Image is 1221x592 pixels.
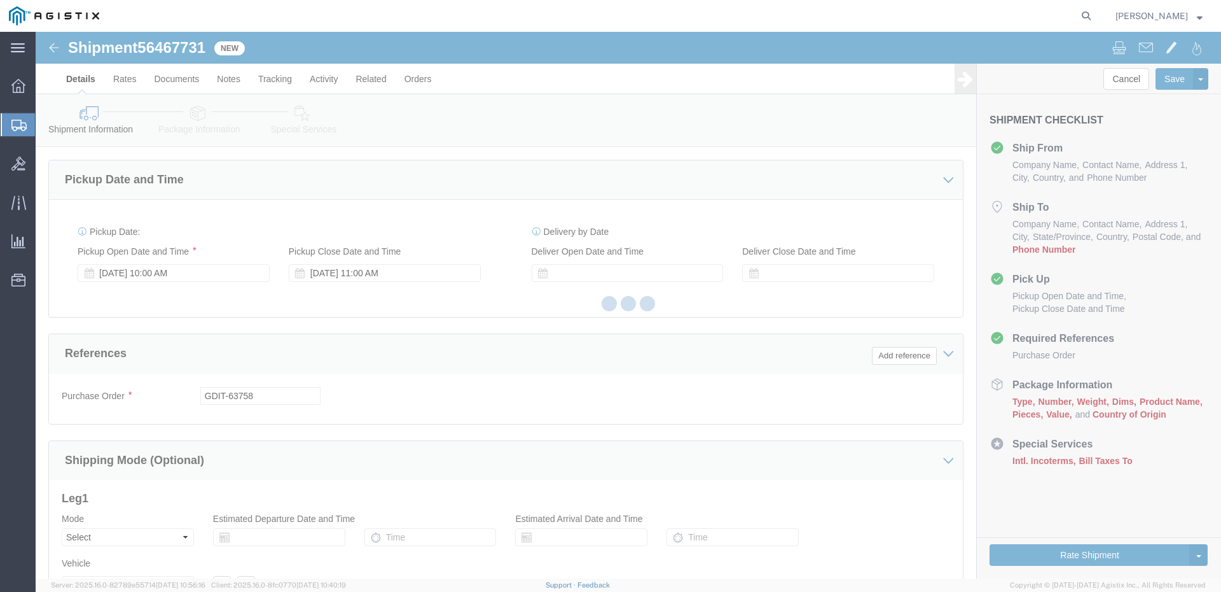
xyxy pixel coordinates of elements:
[577,581,610,589] a: Feedback
[296,581,346,589] span: [DATE] 10:40:19
[156,581,205,589] span: [DATE] 10:56:16
[211,581,346,589] span: Client: 2025.16.0-8fc0770
[546,581,577,589] a: Support
[1010,580,1206,591] span: Copyright © [DATE]-[DATE] Agistix Inc., All Rights Reserved
[1115,9,1188,23] span: Stuart Packer
[51,581,205,589] span: Server: 2025.16.0-82789e55714
[9,6,99,25] img: logo
[1115,8,1203,24] button: [PERSON_NAME]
